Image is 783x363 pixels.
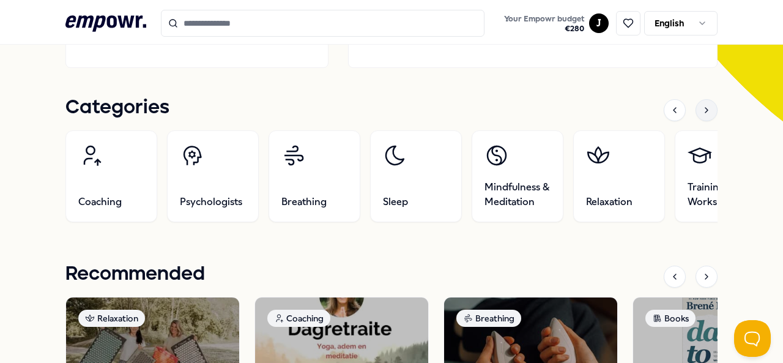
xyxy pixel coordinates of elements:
a: Relaxation [573,130,665,222]
a: Sleep [370,130,462,222]
a: Your Empowr budget€280 [499,10,589,36]
div: Breathing [456,310,521,327]
iframe: Help Scout Beacon - Open [734,320,771,357]
h1: Categories [65,92,169,123]
div: Books [645,310,696,327]
a: Breathing [269,130,360,222]
a: Training & Workshops [675,130,766,222]
span: Your Empowr budget [504,14,584,24]
div: Relaxation [78,310,145,327]
span: € 280 [504,24,584,34]
a: Coaching [65,130,157,222]
div: Coaching [267,310,330,327]
span: Relaxation [586,195,633,209]
h1: Recommended [65,259,205,290]
span: Mindfulness & Meditation [484,180,551,209]
button: Your Empowr budget€280 [502,12,587,36]
span: Training & Workshops [688,180,754,209]
span: Psychologists [180,195,242,209]
input: Search for products, categories or subcategories [161,10,485,37]
span: Sleep [383,195,408,209]
a: Psychologists [167,130,259,222]
a: Mindfulness & Meditation [472,130,563,222]
button: J [589,13,609,33]
span: Breathing [281,195,327,209]
span: Coaching [78,195,122,209]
